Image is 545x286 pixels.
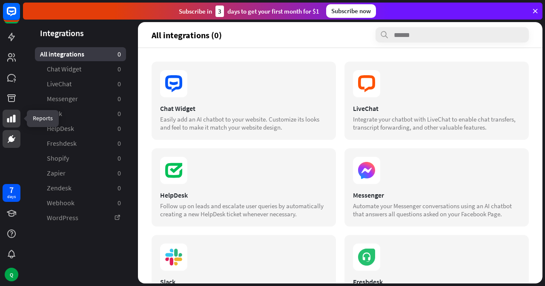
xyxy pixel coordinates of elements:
span: Slack [47,109,62,118]
a: Zapier 0 [35,166,126,180]
a: Messenger 0 [35,92,126,106]
div: 7 [9,186,14,194]
span: Freshdesk [47,139,77,148]
div: Automate your Messenger conversations using an AI chatbot that answers all questions asked on you... [353,202,520,218]
div: Subscribe now [326,4,376,18]
span: HelpDesk [47,124,74,133]
button: Open LiveChat chat widget [7,3,32,29]
aside: 0 [118,79,121,88]
aside: 0 [118,65,121,74]
aside: 0 [118,169,121,178]
div: Q [5,268,18,281]
div: HelpDesk [160,191,327,199]
aside: 0 [118,184,121,193]
a: Slack 0 [35,107,126,121]
div: 3 [215,6,224,17]
aside: 0 [118,154,121,163]
aside: 0 [118,198,121,207]
div: Messenger [353,191,520,199]
aside: 0 [118,50,121,59]
span: Shopify [47,154,69,163]
a: Freshdesk 0 [35,136,126,150]
a: 7 days [3,184,20,202]
div: Integrate your chatbot with LiveChat to enable chat transfers, transcript forwarding, and other v... [353,115,520,131]
aside: 0 [118,109,121,118]
a: Webhook 0 [35,196,126,210]
aside: 0 [118,139,121,148]
section: All integrations (0) [152,27,529,42]
a: Shopify 0 [35,151,126,165]
a: HelpDesk 0 [35,122,126,136]
div: Follow up on leads and escalate user queries by automatically creating a new HelpDesk ticket when... [160,202,327,218]
a: Zendesk 0 [35,181,126,195]
a: LiveChat 0 [35,77,126,91]
a: Chat Widget 0 [35,62,126,76]
span: All integrations [40,50,84,59]
div: Slack [160,278,327,286]
div: Subscribe in days to get your first month for $1 [179,6,319,17]
aside: 0 [118,94,121,103]
span: Zapier [47,169,66,178]
div: Freshdesk [353,278,520,286]
span: Messenger [47,94,78,103]
span: Chat Widget [47,65,81,74]
div: Easily add an AI chatbot to your website. Customize its looks and feel to make it match your webs... [160,115,327,131]
a: WordPress [35,211,126,225]
aside: 0 [118,124,121,133]
div: LiveChat [353,104,520,113]
span: Zendesk [47,184,72,193]
div: days [7,194,16,200]
span: Webhook [47,198,75,207]
header: Integrations [23,27,138,39]
span: LiveChat [47,79,72,88]
div: Chat Widget [160,104,327,113]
